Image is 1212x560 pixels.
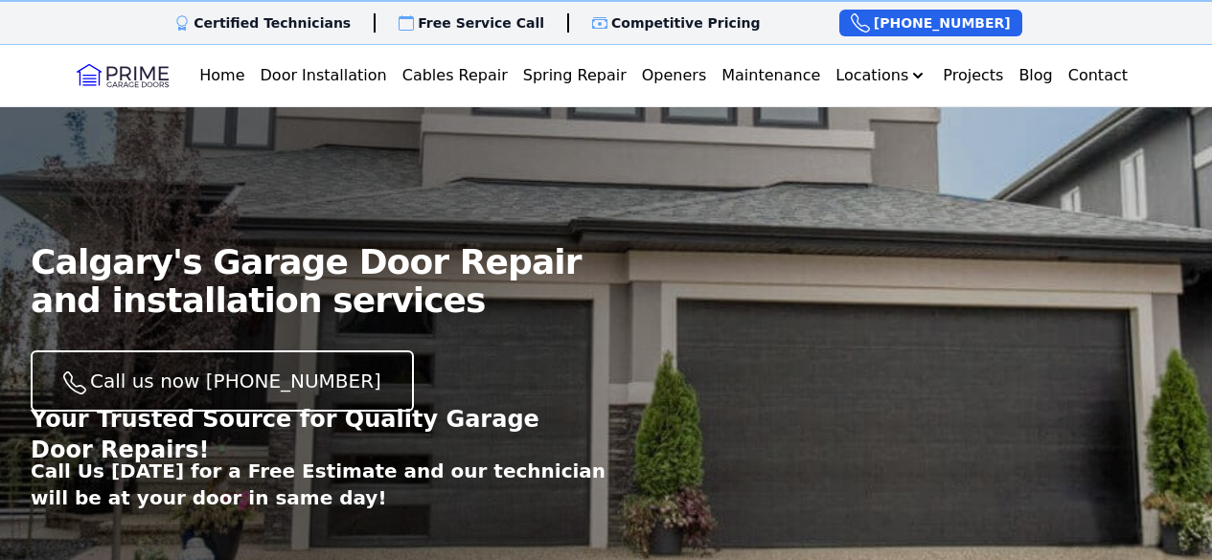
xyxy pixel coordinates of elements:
a: [PHONE_NUMBER] [839,10,1022,36]
a: Home [192,56,252,95]
a: Cables Repair [395,56,515,95]
p: Your Trusted Source for Quality Garage Door Repairs! [31,404,583,465]
a: Call us now [PHONE_NUMBER] [31,350,414,412]
p: Free Service Call [418,13,544,33]
a: Door Installation [253,56,395,95]
a: Openers [634,56,715,95]
a: Projects [935,56,1011,95]
a: Spring Repair [515,56,634,95]
span: Calgary's Garage Door Repair and installation services [31,243,606,320]
a: Blog [1011,56,1060,95]
img: Logo [77,60,169,91]
a: Contact [1061,56,1135,95]
p: Competitive Pricing [611,13,761,33]
p: Certified Technicians [194,13,351,33]
button: Locations [828,56,935,95]
p: Call Us [DATE] for a Free Estimate and our technician will be at your door in same day! [31,458,606,511]
a: Maintenance [714,56,828,95]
